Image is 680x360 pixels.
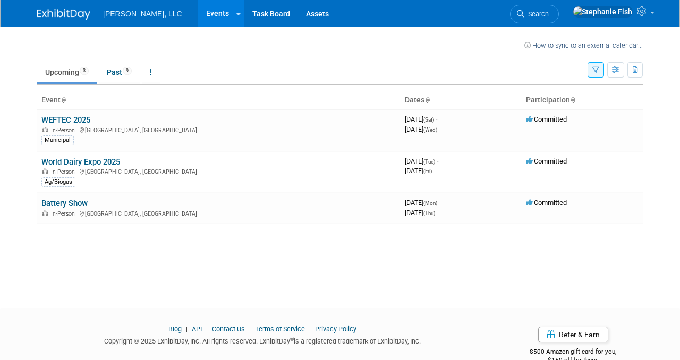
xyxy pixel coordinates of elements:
[526,115,567,123] span: Committed
[123,67,132,75] span: 9
[37,334,488,346] div: Copyright © 2025 ExhibitDay, Inc. All rights reserved. ExhibitDay is a registered trademark of Ex...
[570,96,575,104] a: Sort by Participation Type
[290,336,294,342] sup: ®
[41,199,88,208] a: Battery Show
[80,67,89,75] span: 3
[203,325,210,333] span: |
[192,325,202,333] a: API
[405,115,437,123] span: [DATE]
[573,6,633,18] img: Stephanie Fish
[42,127,48,132] img: In-Person Event
[99,62,140,82] a: Past9
[423,200,437,206] span: (Mon)
[41,209,396,217] div: [GEOGRAPHIC_DATA], [GEOGRAPHIC_DATA]
[423,117,434,123] span: (Sat)
[37,9,90,20] img: ExhibitDay
[212,325,245,333] a: Contact Us
[42,168,48,174] img: In-Person Event
[405,157,438,165] span: [DATE]
[538,327,608,342] a: Refer & Earn
[401,91,522,109] th: Dates
[103,10,182,18] span: [PERSON_NAME], LLC
[61,96,66,104] a: Sort by Event Name
[522,91,643,109] th: Participation
[246,325,253,333] span: |
[183,325,190,333] span: |
[423,127,437,133] span: (Wed)
[405,209,435,217] span: [DATE]
[315,325,356,333] a: Privacy Policy
[526,199,567,207] span: Committed
[51,168,78,175] span: In-Person
[255,325,305,333] a: Terms of Service
[41,125,396,134] div: [GEOGRAPHIC_DATA], [GEOGRAPHIC_DATA]
[405,199,440,207] span: [DATE]
[51,210,78,217] span: In-Person
[424,96,430,104] a: Sort by Start Date
[37,62,97,82] a: Upcoming3
[41,177,75,187] div: Ag/Biogas
[37,91,401,109] th: Event
[41,115,90,125] a: WEFTEC 2025
[423,168,432,174] span: (Fri)
[41,157,120,167] a: World Dairy Expo 2025
[405,167,432,175] span: [DATE]
[437,157,438,165] span: -
[524,41,643,49] a: How to sync to an external calendar...
[526,157,567,165] span: Committed
[510,5,559,23] a: Search
[423,159,435,165] span: (Tue)
[423,210,435,216] span: (Thu)
[41,167,396,175] div: [GEOGRAPHIC_DATA], [GEOGRAPHIC_DATA]
[41,135,74,145] div: Municipal
[51,127,78,134] span: In-Person
[436,115,437,123] span: -
[42,210,48,216] img: In-Person Event
[405,125,437,133] span: [DATE]
[168,325,182,333] a: Blog
[524,10,549,18] span: Search
[307,325,313,333] span: |
[439,199,440,207] span: -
